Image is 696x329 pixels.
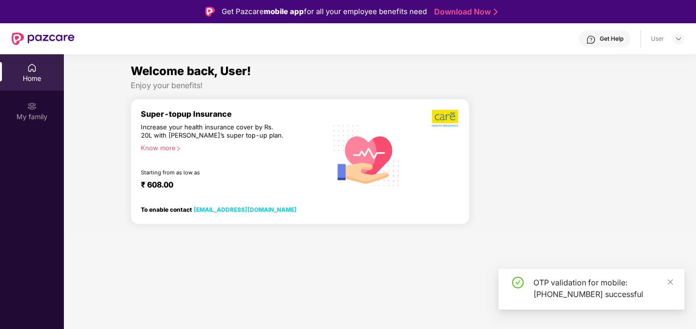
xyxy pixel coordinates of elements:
[600,35,623,43] div: Get Help
[533,277,673,300] div: OTP validation for mobile: [PHONE_NUMBER] successful
[434,7,495,17] a: Download Now
[131,64,251,78] span: Welcome back, User!
[141,123,285,140] div: Increase your health insurance cover by Rs. 20L with [PERSON_NAME]’s super top-up plan.
[205,7,215,16] img: Logo
[432,109,459,127] img: b5dec4f62d2307b9de63beb79f102df3.png
[494,7,498,17] img: Stroke
[327,114,407,195] img: svg+xml;base64,PHN2ZyB4bWxucz0iaHR0cDovL3d3dy53My5vcmcvMjAwMC9zdmciIHhtbG5zOnhsaW5rPSJodHRwOi8vd3...
[141,206,297,213] div: To enable contact
[264,7,304,16] strong: mobile app
[141,169,286,176] div: Starting from as low as
[222,6,427,17] div: Get Pazcare for all your employee benefits need
[512,277,524,288] span: check-circle
[27,63,37,73] img: svg+xml;base64,PHN2ZyBpZD0iSG9tZSIgeG1sbnM9Imh0dHA6Ly93d3cudzMub3JnLzIwMDAvc3ZnIiB3aWR0aD0iMjAiIG...
[176,146,181,151] span: right
[651,35,664,43] div: User
[141,180,317,191] div: ₹ 608.00
[675,35,682,43] img: svg+xml;base64,PHN2ZyBpZD0iRHJvcGRvd24tMzJ4MzIiIHhtbG5zPSJodHRwOi8vd3d3LnczLm9yZy8yMDAwL3N2ZyIgd2...
[194,206,297,213] a: [EMAIL_ADDRESS][DOMAIN_NAME]
[131,80,630,91] div: Enjoy your benefits!
[12,32,75,45] img: New Pazcare Logo
[27,101,37,111] img: svg+xml;base64,PHN2ZyB3aWR0aD0iMjAiIGhlaWdodD0iMjAiIHZpZXdCb3g9IjAgMCAyMCAyMCIgZmlsbD0ibm9uZSIgeG...
[141,144,321,151] div: Know more
[667,279,674,285] span: close
[141,109,327,119] div: Super-topup Insurance
[586,35,596,45] img: svg+xml;base64,PHN2ZyBpZD0iSGVscC0zMngzMiIgeG1sbnM9Imh0dHA6Ly93d3cudzMub3JnLzIwMDAvc3ZnIiB3aWR0aD...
